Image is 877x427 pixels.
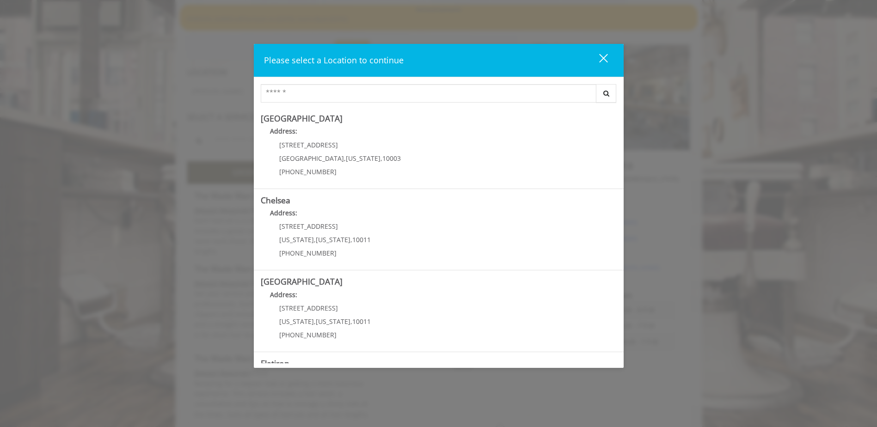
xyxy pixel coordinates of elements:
b: [GEOGRAPHIC_DATA] [261,113,343,124]
span: [US_STATE] [279,235,314,244]
span: Please select a Location to continue [264,55,404,66]
span: [US_STATE] [316,317,350,326]
span: [US_STATE] [279,317,314,326]
span: 10011 [352,235,371,244]
span: , [314,235,316,244]
span: , [344,154,346,163]
span: [PHONE_NUMBER] [279,249,337,257]
div: Center Select [261,84,617,107]
span: [STREET_ADDRESS] [279,222,338,231]
span: [US_STATE] [316,235,350,244]
span: [STREET_ADDRESS] [279,304,338,312]
b: Address: [270,127,297,135]
div: close dialog [589,53,607,67]
span: [STREET_ADDRESS] [279,140,338,149]
span: [GEOGRAPHIC_DATA] [279,154,344,163]
span: , [350,235,352,244]
input: Search Center [261,84,596,103]
b: Flatiron [261,358,289,369]
span: [US_STATE] [346,154,380,163]
i: Search button [601,90,612,97]
span: , [380,154,382,163]
b: Chelsea [261,195,290,206]
span: 10011 [352,317,371,326]
b: Address: [270,208,297,217]
button: close dialog [582,51,613,70]
b: [GEOGRAPHIC_DATA] [261,276,343,287]
b: Address: [270,290,297,299]
span: [PHONE_NUMBER] [279,330,337,339]
span: , [350,317,352,326]
span: , [314,317,316,326]
span: [PHONE_NUMBER] [279,167,337,176]
span: 10003 [382,154,401,163]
